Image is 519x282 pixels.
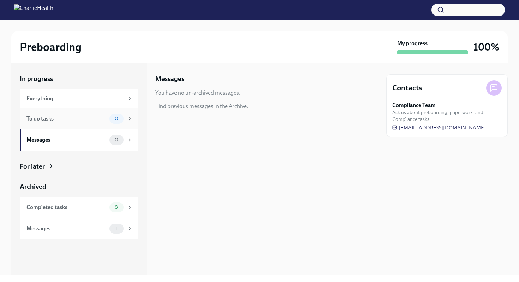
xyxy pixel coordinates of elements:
a: For later [20,162,138,171]
span: 1 [111,226,122,231]
div: Messages [26,136,107,144]
a: [EMAIL_ADDRESS][DOMAIN_NAME] [392,124,486,131]
div: Messages [26,225,107,233]
span: 0 [111,116,123,121]
span: 0 [111,137,123,142]
h3: 100% [473,41,499,53]
strong: My progress [397,40,428,47]
span: 8 [111,205,122,210]
h5: Messages [155,74,184,83]
div: You have no un-archived messages. [155,89,240,97]
div: For later [20,162,45,171]
a: In progress [20,74,138,83]
div: Completed tasks [26,204,107,211]
a: Messages0 [20,129,138,151]
div: Find previous messages in the Archive. [155,102,248,110]
a: Everything [20,89,138,108]
div: Everything [26,95,124,102]
h2: Preboarding [20,40,82,54]
h4: Contacts [392,83,422,93]
a: To do tasks0 [20,108,138,129]
a: Messages1 [20,218,138,239]
img: CharlieHealth [14,4,53,16]
a: Completed tasks8 [20,197,138,218]
strong: Compliance Team [392,101,436,109]
span: Ask us about preboarding, paperwork, and Compliance tasks! [392,109,502,123]
div: To do tasks [26,115,107,123]
a: Archived [20,182,138,191]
